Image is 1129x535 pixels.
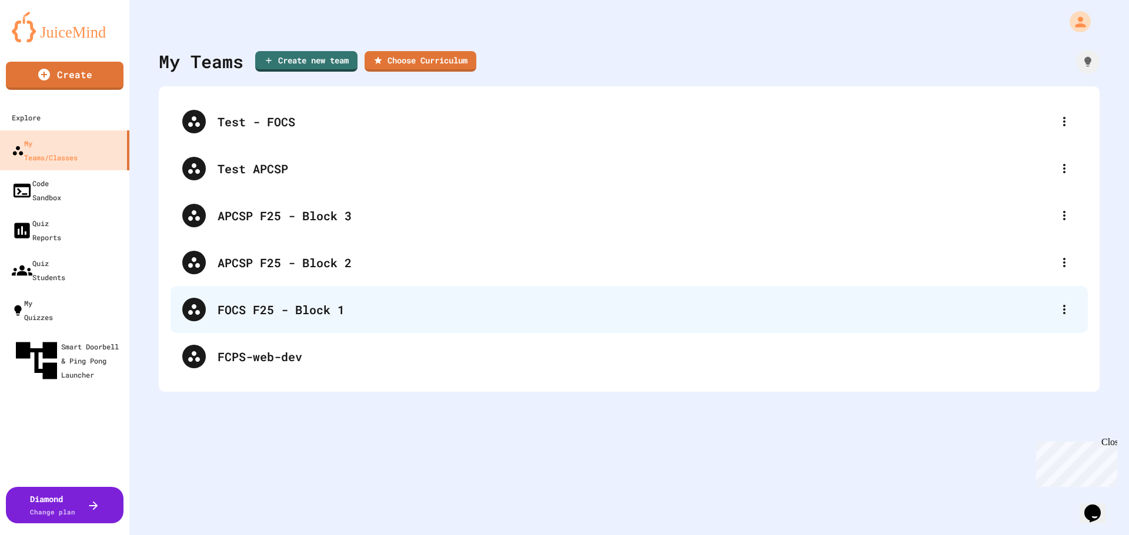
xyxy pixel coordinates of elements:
iframe: chat widget [1031,437,1117,487]
img: logo-orange.svg [12,12,118,42]
div: My Teams/Classes [12,136,78,164]
div: APCSP F25 - Block 3 [218,207,1053,224]
a: Choose Curriculum [365,51,476,72]
span: Change plan [30,507,75,516]
div: APCSP F25 - Block 2 [171,239,1088,286]
div: My Quizzes [12,296,53,324]
div: FOCS F25 - Block 1 [171,286,1088,333]
div: FCPS-web-dev [218,348,1076,365]
div: Quiz Students [12,256,65,284]
div: FCPS-web-dev [171,333,1088,380]
div: My Teams [159,48,243,75]
div: How it works [1076,50,1100,73]
div: Test - FOCS [171,98,1088,145]
div: Test APCSP [218,160,1053,177]
div: Test APCSP [171,145,1088,192]
div: FOCS F25 - Block 1 [218,301,1053,318]
div: APCSP F25 - Block 3 [171,192,1088,239]
div: Quiz Reports [12,216,61,244]
div: My Account [1057,8,1094,35]
div: Smart Doorbell & Ping Pong Launcher [12,336,125,385]
div: Test - FOCS [218,113,1053,130]
iframe: chat widget [1080,488,1117,523]
div: Diamond [30,493,75,517]
div: Explore [12,110,41,125]
a: Create [6,62,123,90]
a: Create new team [255,51,358,72]
div: APCSP F25 - Block 2 [218,254,1053,271]
div: Chat with us now!Close [5,5,81,75]
div: Code Sandbox [12,176,61,204]
button: DiamondChange plan [6,487,123,523]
